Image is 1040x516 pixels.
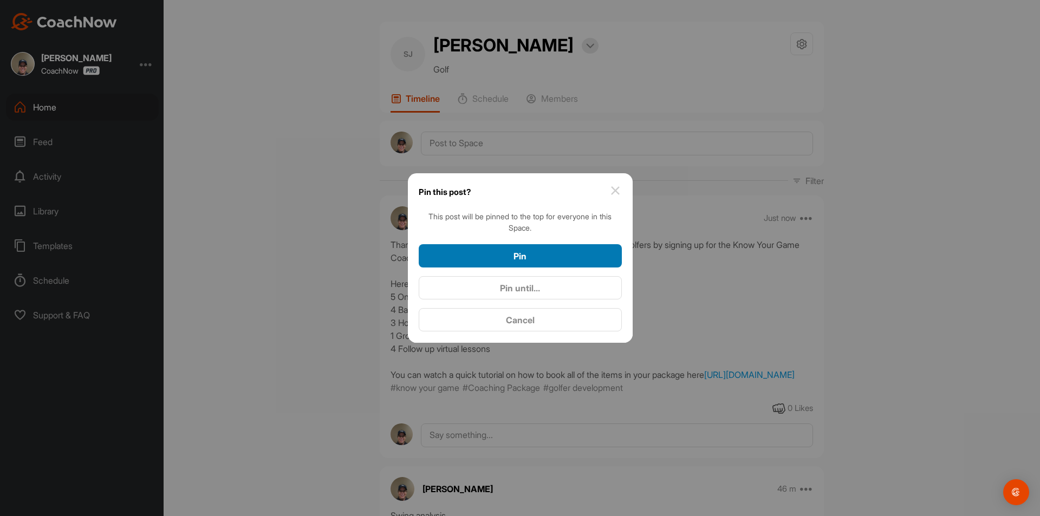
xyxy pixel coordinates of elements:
button: Pin until... [419,276,622,299]
span: Cancel [506,315,535,325]
button: Pin [419,244,622,267]
img: close [609,184,622,197]
div: This post will be pinned to the top for everyone in this Space. [419,211,622,233]
h1: Pin this post? [419,184,471,200]
div: Open Intercom Messenger [1003,479,1029,505]
span: Pin until... [500,283,540,293]
button: Cancel [419,308,622,331]
span: Pin [513,251,526,262]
